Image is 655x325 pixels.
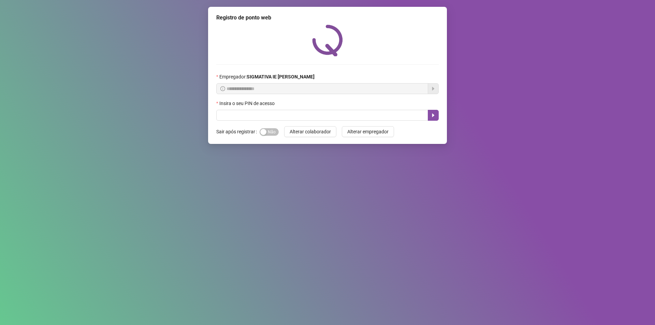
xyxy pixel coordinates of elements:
button: Alterar empregador [342,126,394,137]
img: QRPoint [312,25,343,56]
span: Empregador : [219,73,315,80]
div: Registro de ponto web [216,14,439,22]
span: Alterar colaborador [290,128,331,135]
span: Alterar empregador [347,128,389,135]
strong: SIGMATIVA IE [PERSON_NAME] [247,74,315,79]
button: Alterar colaborador [284,126,336,137]
span: info-circle [220,86,225,91]
span: caret-right [431,113,436,118]
label: Sair após registrar [216,126,260,137]
label: Insira o seu PIN de acesso [216,100,279,107]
